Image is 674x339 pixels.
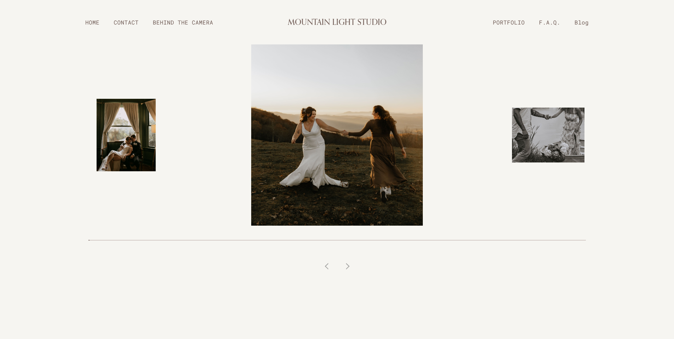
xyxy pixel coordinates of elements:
img: two brides holding hands in the sunrise on top of the mountain in their dresses with the Blueridg... [247,44,428,226]
a: HOME [78,16,107,28]
a: BEHIND THE CAMERA [146,16,220,28]
a: CONTACT [107,16,146,28]
a: MOUNTAIN LIGHT STUDIO [288,13,387,32]
a: PORTFOLIO [486,16,532,28]
a: F.A.Q. [532,16,567,28]
a: Blog [567,16,596,28]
